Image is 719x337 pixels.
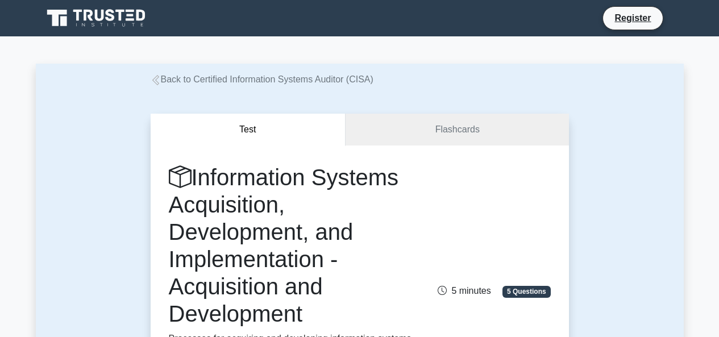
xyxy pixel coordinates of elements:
[438,286,491,296] span: 5 minutes
[502,286,550,297] span: 5 Questions
[169,164,419,327] h1: Information Systems Acquisition, Development, and Implementation - Acquisition and Development
[151,114,346,146] button: Test
[151,74,373,84] a: Back to Certified Information Systems Auditor (CISA)
[608,11,658,25] a: Register
[346,114,568,146] a: Flashcards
